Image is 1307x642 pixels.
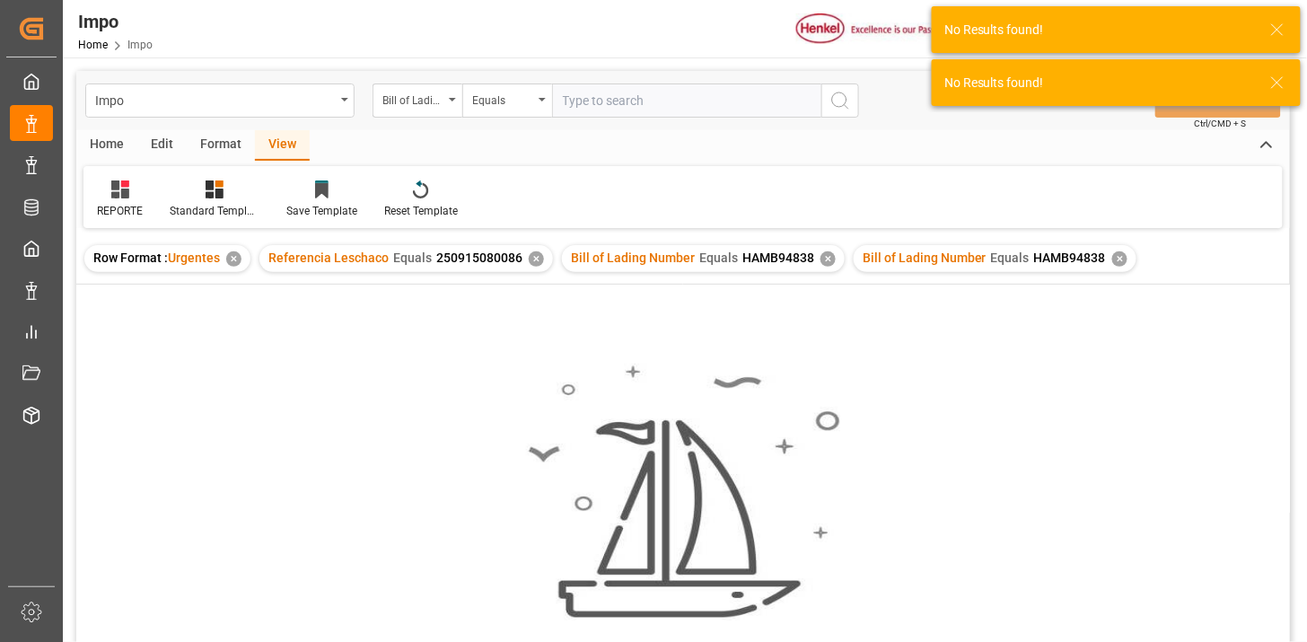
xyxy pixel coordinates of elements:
[1034,251,1106,265] span: HAMB94838
[944,21,1253,40] div: No Results found!
[95,88,335,110] div: Impo
[170,203,259,219] div: Standard Templates
[529,251,544,267] div: ✕
[472,88,533,109] div: Equals
[187,130,255,161] div: Format
[991,251,1030,265] span: Equals
[944,74,1253,92] div: No Results found!
[1195,117,1247,130] span: Ctrl/CMD + S
[820,251,836,267] div: ✕
[393,251,432,265] span: Equals
[571,251,695,265] span: Bill of Lading Number
[168,251,220,265] span: Urgentes
[552,84,821,118] input: Type to search
[373,84,462,118] button: open menu
[137,130,187,161] div: Edit
[78,39,108,51] a: Home
[1112,251,1127,267] div: ✕
[796,13,947,45] img: Henkel%20logo.jpg_1689854090.jpg
[742,251,814,265] span: HAMB94838
[268,251,389,265] span: Referencia Leschaco
[821,84,859,118] button: search button
[699,251,738,265] span: Equals
[436,251,522,265] span: 250915080086
[255,130,310,161] div: View
[526,364,840,620] img: smooth_sailing.jpeg
[85,84,355,118] button: open menu
[97,203,143,219] div: REPORTE
[286,203,357,219] div: Save Template
[78,8,153,35] div: Impo
[76,130,137,161] div: Home
[93,251,168,265] span: Row Format :
[226,251,241,267] div: ✕
[384,203,458,219] div: Reset Template
[382,88,443,109] div: Bill of Lading Number
[863,251,987,265] span: Bill of Lading Number
[462,84,552,118] button: open menu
